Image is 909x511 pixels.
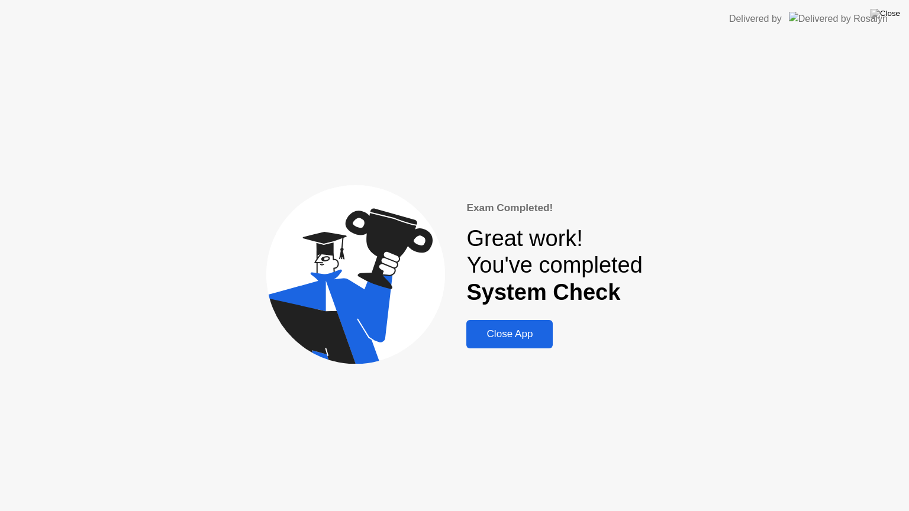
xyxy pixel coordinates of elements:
[789,12,888,25] img: Delivered by Rosalyn
[470,328,549,340] div: Close App
[871,9,900,18] img: Close
[466,200,642,216] div: Exam Completed!
[729,12,782,26] div: Delivered by
[466,320,553,348] button: Close App
[466,280,620,305] b: System Check
[466,225,642,306] div: Great work! You've completed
